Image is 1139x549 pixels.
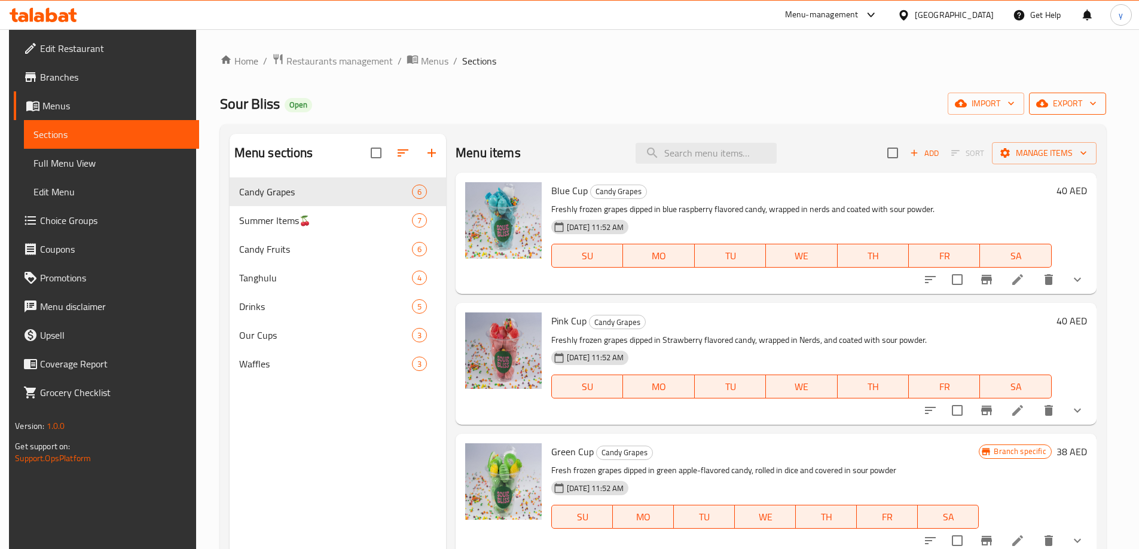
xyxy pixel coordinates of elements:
div: [GEOGRAPHIC_DATA] [915,8,994,22]
span: [DATE] 11:52 AM [562,483,628,494]
div: items [412,271,427,285]
button: TH [838,375,909,398]
span: Sections [33,127,190,142]
svg: Show Choices [1070,403,1085,418]
a: Coupons [14,235,199,263]
h2: Menu items [456,144,521,162]
svg: Show Choices [1070,272,1085,287]
button: FR [909,375,980,398]
span: TH [801,508,852,526]
button: show more [1063,265,1092,294]
a: Menus [407,53,448,69]
button: Add [905,144,943,162]
img: Blue Cup [465,182,542,259]
span: Full Menu View [33,156,190,170]
span: TU [700,247,761,265]
span: SU [557,378,618,395]
button: TU [674,505,735,529]
span: FR [914,247,975,265]
button: SA [918,505,979,529]
h6: 38 AED [1056,443,1087,460]
button: WE [766,375,837,398]
button: SU [551,375,623,398]
h6: 40 AED [1056,312,1087,329]
input: search [636,143,777,164]
h6: 40 AED [1056,182,1087,199]
span: 3 [413,358,426,370]
div: Drinks5 [230,292,447,321]
p: Freshly frozen grapes dipped in blue raspberry flavored candy, wrapped in nerds and coated with s... [551,202,1052,217]
span: Candy Grapes [590,315,645,329]
span: MO [628,247,689,265]
span: Menu disclaimer [40,299,190,314]
button: sort-choices [916,265,945,294]
span: Branch specific [989,446,1051,457]
span: Version: [15,418,44,434]
span: WE [771,378,832,395]
span: TH [842,247,904,265]
button: TU [695,244,766,268]
a: Support.OpsPlatform [15,450,91,466]
a: Restaurants management [272,53,393,69]
button: MO [623,244,694,268]
a: Edit Restaurant [14,34,199,63]
h2: Menu sections [234,144,313,162]
a: Coverage Report [14,349,199,378]
span: TU [700,378,761,395]
span: Menus [421,54,448,68]
button: show more [1063,396,1092,425]
button: Manage items [992,142,1097,164]
span: Add [908,146,940,160]
div: items [412,185,427,199]
span: Coupons [40,242,190,256]
div: items [412,242,427,256]
span: SU [557,508,608,526]
a: Edit Menu [24,177,199,206]
button: TH [796,505,857,529]
span: 6 [413,186,426,198]
span: MO [628,378,689,395]
span: Candy Grapes [597,446,652,459]
div: Menu-management [785,8,859,22]
a: Menus [14,91,199,120]
span: [DATE] 11:52 AM [562,222,628,233]
span: WE [771,247,832,265]
span: Upsell [40,328,190,342]
div: items [412,357,427,371]
div: Open [285,98,312,112]
span: 5 [413,301,426,312]
span: 1.0.0 [47,418,65,434]
a: Promotions [14,263,199,292]
span: Blue Cup [551,182,588,200]
div: items [412,213,427,228]
span: [DATE] 11:52 AM [562,352,628,363]
span: Sections [462,54,496,68]
a: Home [220,54,258,68]
div: Our Cups3 [230,321,447,349]
span: Promotions [40,271,190,285]
button: MO [613,505,674,529]
span: import [957,96,1015,111]
span: Add item [905,144,943,162]
button: WE [766,244,837,268]
span: SA [985,247,1046,265]
span: 4 [413,272,426,284]
div: Drinks [239,299,412,314]
button: FR [909,244,980,268]
li: / [263,54,267,68]
span: SU [557,247,618,265]
a: Edit menu item [1010,533,1025,548]
button: SU [551,505,613,529]
a: Branches [14,63,199,91]
button: TU [695,375,766,398]
span: SA [985,378,1046,395]
span: TU [679,508,730,526]
span: Summer Items🍒 [239,213,412,228]
a: Edit menu item [1010,403,1025,418]
nav: breadcrumb [220,53,1106,69]
div: Candy Grapes6 [230,177,447,206]
button: delete [1034,396,1063,425]
span: SA [923,508,974,526]
span: y [1119,8,1123,22]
